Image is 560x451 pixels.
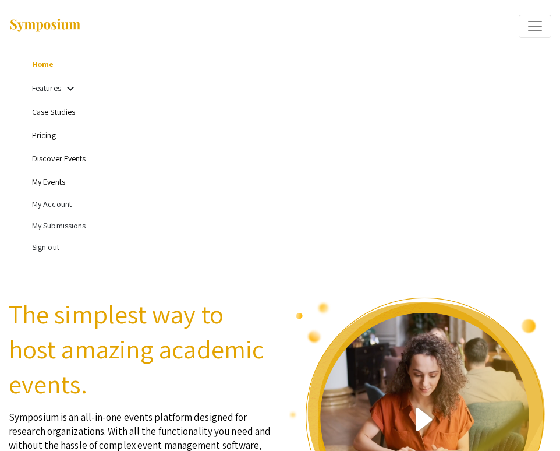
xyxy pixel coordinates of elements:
a: Home [32,59,54,69]
img: Symposium by ForagerOne [9,18,81,34]
button: Expand or Collapse Menu [519,15,551,38]
a: My Events [32,177,65,187]
li: My Submissions [32,215,551,237]
mat-icon: Expand Features list [63,82,77,96]
h2: The simplest way to host amazing academic events. [9,297,271,401]
iframe: Chat [9,399,49,442]
li: Sign out [32,237,551,258]
a: Discover Events [32,153,86,164]
a: Pricing [32,130,56,140]
li: My Account [32,193,551,215]
a: Features [32,83,61,93]
a: Case Studies [32,107,75,117]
